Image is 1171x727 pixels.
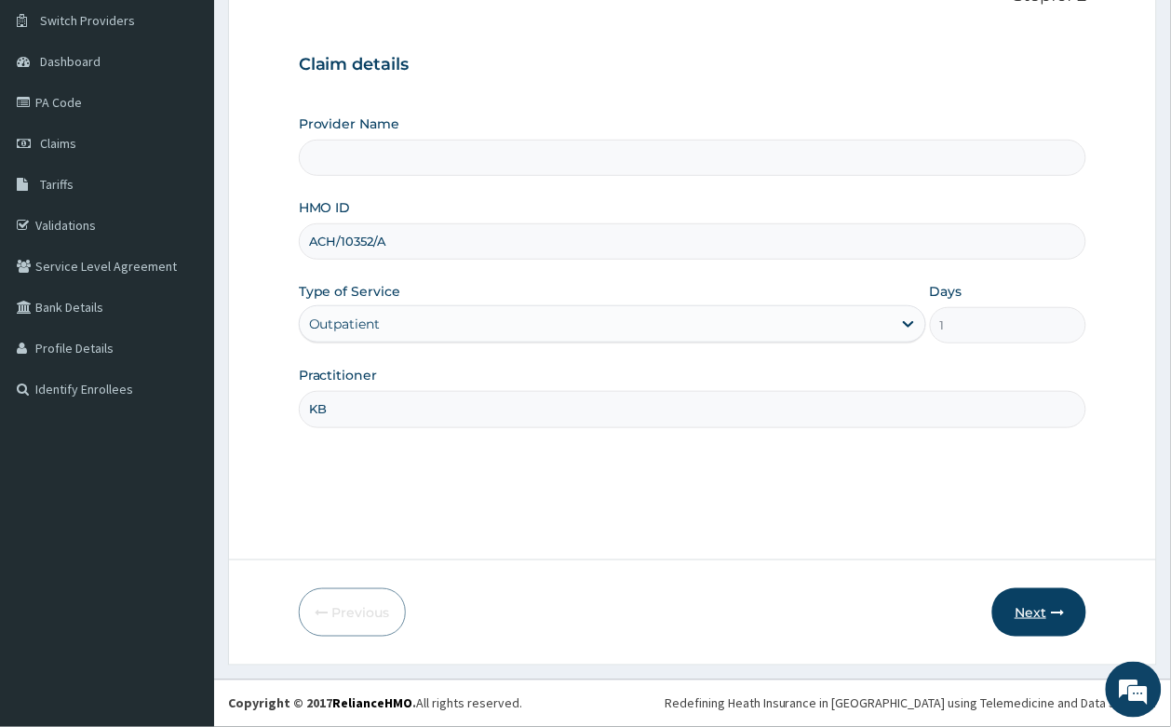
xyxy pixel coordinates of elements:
button: Next [992,588,1086,637]
label: Practitioner [299,366,378,384]
strong: Copyright © 2017 . [228,695,416,712]
div: Outpatient [309,315,381,333]
button: Previous [299,588,406,637]
label: HMO ID [299,198,351,217]
label: Type of Service [299,282,401,301]
div: Redefining Heath Insurance in [GEOGRAPHIC_DATA] using Telemedicine and Data Science! [665,694,1157,713]
textarea: Type your message and hit 'Enter' [9,508,355,573]
div: Minimize live chat window [305,9,350,54]
span: Tariffs [40,176,74,193]
span: Dashboard [40,53,101,70]
span: Switch Providers [40,12,135,29]
div: Chat with us now [97,104,313,128]
label: Provider Name [299,114,400,133]
footer: All rights reserved. [214,680,1171,727]
span: Claims [40,135,76,152]
label: Days [930,282,962,301]
input: Enter Name [299,391,1087,427]
h3: Claim details [299,55,1087,75]
a: RelianceHMO [332,695,412,712]
img: d_794563401_company_1708531726252_794563401 [34,93,75,140]
input: Enter HMO ID [299,223,1087,260]
span: We're online! [108,235,257,423]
